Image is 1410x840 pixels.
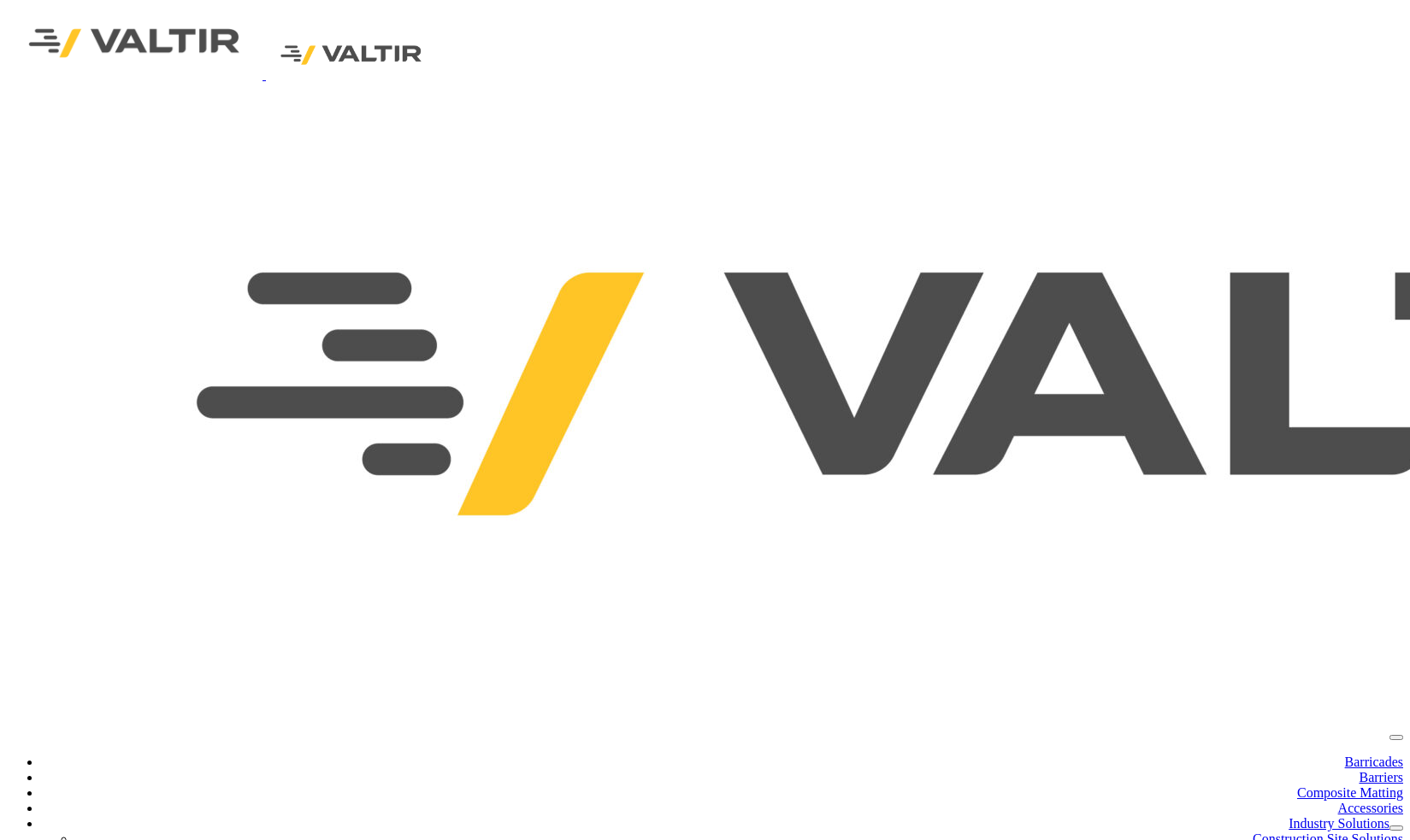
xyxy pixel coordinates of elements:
[1359,770,1403,784] a: Barriers
[1345,755,1403,769] a: Barricades
[7,7,263,79] img: Valtir Rentals
[1389,825,1403,831] button: dropdown toggle
[1389,735,1403,740] button: menu toggle
[1289,816,1389,831] a: Industry Solutions
[1338,801,1403,815] a: Accessories
[266,31,437,79] img: Valtir Rentals
[1297,785,1403,800] a: Composite Matting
